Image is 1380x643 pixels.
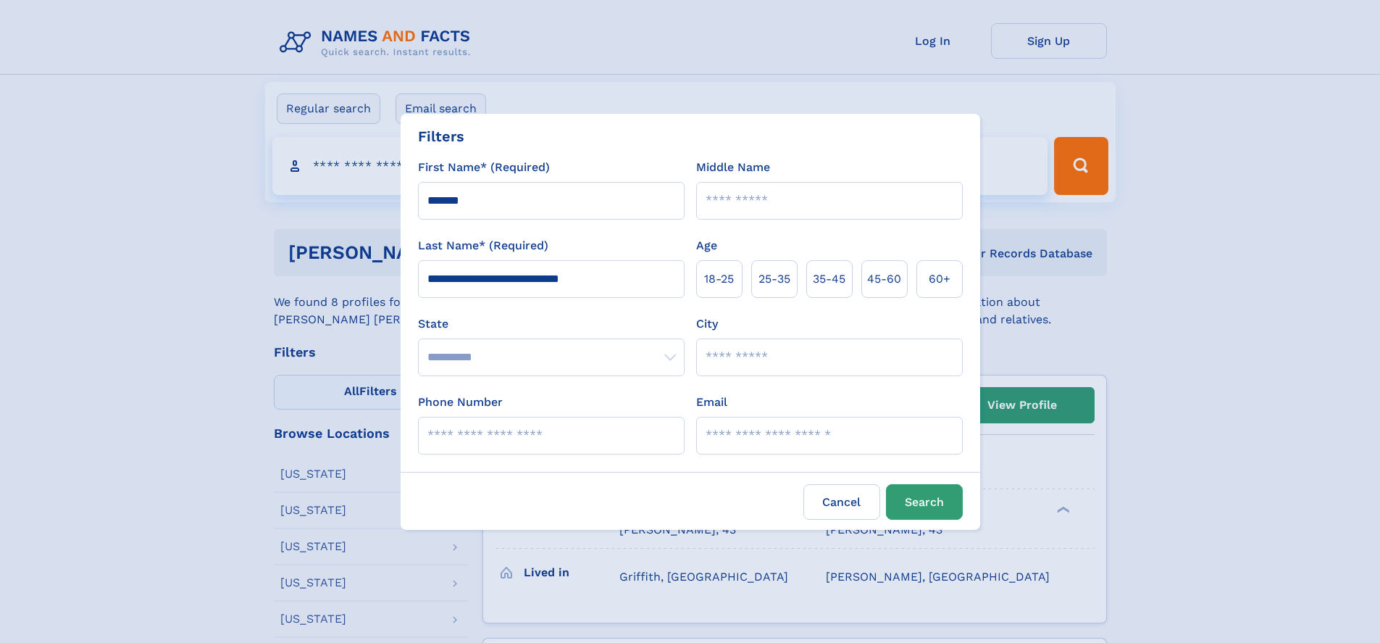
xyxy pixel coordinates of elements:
label: Age [696,237,717,254]
span: 60+ [929,270,950,288]
label: City [696,315,718,333]
label: Cancel [803,484,880,520]
span: 45‑60 [867,270,901,288]
span: 18‑25 [704,270,734,288]
label: Phone Number [418,394,503,411]
label: First Name* (Required) [418,159,550,176]
span: 25‑35 [758,270,790,288]
div: Filters [418,125,464,147]
label: Middle Name [696,159,770,176]
label: Email [696,394,727,411]
label: State [418,315,685,333]
label: Last Name* (Required) [418,237,548,254]
button: Search [886,484,963,520]
span: 35‑45 [813,270,845,288]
